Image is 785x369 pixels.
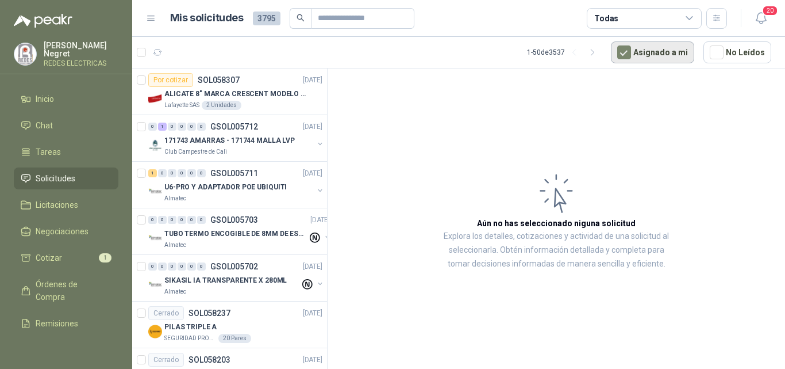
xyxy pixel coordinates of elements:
span: 1 [99,253,111,263]
p: SOL058237 [188,309,230,317]
a: Cotizar1 [14,247,118,269]
div: 0 [168,216,176,224]
p: [PERSON_NAME] Negret [44,41,118,58]
p: SEGURIDAD PROVISER LTDA [164,334,216,343]
p: SIKASIL IA TRANSPARENTE X 280ML [164,275,287,286]
p: Almatec [164,241,186,250]
img: Company Logo [148,325,162,338]
div: 0 [178,169,186,177]
a: Configuración [14,339,118,361]
span: Chat [36,119,53,132]
a: Tareas [14,141,118,163]
span: 20 [762,5,778,16]
a: CerradoSOL058237[DATE] Company LogoPILAS TRIPLE ASEGURIDAD PROVISER LTDA20 Pares [132,302,327,348]
img: Company Logo [148,185,162,199]
div: 0 [158,263,167,271]
p: [DATE] [303,355,322,366]
div: 1 [148,169,157,177]
span: Inicio [36,93,54,105]
p: [DATE] [303,121,322,132]
p: U6-PRO Y ADAPTADOR POE UBIQUITI [164,182,287,193]
div: 0 [187,169,196,177]
p: TUBO TERMO ENCOGIBLE DE 8MM DE ESPESOR X 5CMS [164,229,307,239]
h3: Aún no has seleccionado niguna solicitud [477,217,636,230]
a: 0 0 0 0 0 0 GSOL005702[DATE] Company LogoSIKASIL IA TRANSPARENTE X 280MLAlmatec [148,260,325,296]
p: PILAS TRIPLE A [164,322,217,333]
div: 0 [178,216,186,224]
a: Por cotizarSOL058307[DATE] Company LogoALICATE 8" MARCA CRESCENT MODELO 38008tvLafayette SAS2 Uni... [132,69,327,115]
h1: Mis solicitudes [170,10,244,26]
div: 0 [187,263,196,271]
span: 3795 [253,12,280,25]
a: Solicitudes [14,168,118,189]
a: Chat [14,115,118,136]
p: GSOL005703 [210,216,258,224]
p: SOL058307 [198,76,240,84]
div: Todas [594,12,618,25]
div: 0 [168,123,176,131]
a: Licitaciones [14,194,118,216]
img: Company Logo [148,231,162,245]
p: [DATE] [303,261,322,272]
div: 0 [168,169,176,177]
div: Cerrado [148,353,184,367]
img: Logo peakr [14,14,72,28]
div: 0 [187,216,196,224]
p: [DATE] [303,308,322,319]
p: Lafayette SAS [164,101,199,110]
div: 0 [158,169,167,177]
a: Órdenes de Compra [14,273,118,308]
span: search [297,14,305,22]
div: 0 [178,263,186,271]
img: Company Logo [148,278,162,292]
span: Solicitudes [36,172,75,185]
p: Club Campestre de Cali [164,147,227,157]
img: Company Logo [148,138,162,152]
p: GSOL005702 [210,263,258,271]
p: ALICATE 8" MARCA CRESCENT MODELO 38008tv [164,89,307,100]
div: 0 [148,263,157,271]
button: 20 [751,8,771,29]
a: 1 0 0 0 0 0 GSOL005711[DATE] Company LogoU6-PRO Y ADAPTADOR POE UBIQUITIAlmatec [148,166,325,203]
span: Cotizar [36,252,62,264]
div: 0 [148,216,157,224]
span: Remisiones [36,317,78,330]
span: Órdenes de Compra [36,278,107,303]
div: 0 [197,216,206,224]
div: 20 Pares [218,334,251,343]
p: [DATE] [303,75,322,86]
p: Almatec [164,287,186,296]
img: Company Logo [148,92,162,105]
a: 0 0 0 0 0 0 GSOL005703[DATE] Company LogoTUBO TERMO ENCOGIBLE DE 8MM DE ESPESOR X 5CMSAlmatec [148,213,332,250]
button: Asignado a mi [611,41,694,63]
p: SOL058203 [188,356,230,364]
a: Inicio [14,88,118,110]
p: 171743 AMARRAS - 171744 MALLA LVP [164,135,295,146]
p: GSOL005711 [210,169,258,177]
a: 0 1 0 0 0 0 GSOL005712[DATE] Company Logo171743 AMARRAS - 171744 MALLA LVPClub Campestre de Cali [148,120,325,157]
div: 0 [197,263,206,271]
span: Negociaciones [36,225,88,238]
div: 0 [187,123,196,131]
div: Cerrado [148,306,184,320]
a: Negociaciones [14,220,118,242]
img: Company Logo [14,43,36,65]
div: 1 [158,123,167,131]
span: Tareas [36,146,61,158]
div: 1 - 50 de 3537 [527,43,602,62]
p: GSOL005712 [210,123,258,131]
div: 0 [197,123,206,131]
a: Remisiones [14,313,118,334]
div: 2 Unidades [202,101,241,110]
p: REDES ELECTRICAS [44,60,118,67]
div: 0 [158,216,167,224]
div: 0 [168,263,176,271]
div: 0 [197,169,206,177]
p: [DATE] [310,215,330,226]
p: [DATE] [303,168,322,179]
button: No Leídos [703,41,771,63]
div: 0 [148,123,157,131]
div: Por cotizar [148,73,193,87]
p: Explora los detalles, cotizaciones y actividad de una solicitud al seleccionarla. Obtén informaci... [442,230,670,271]
div: 0 [178,123,186,131]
